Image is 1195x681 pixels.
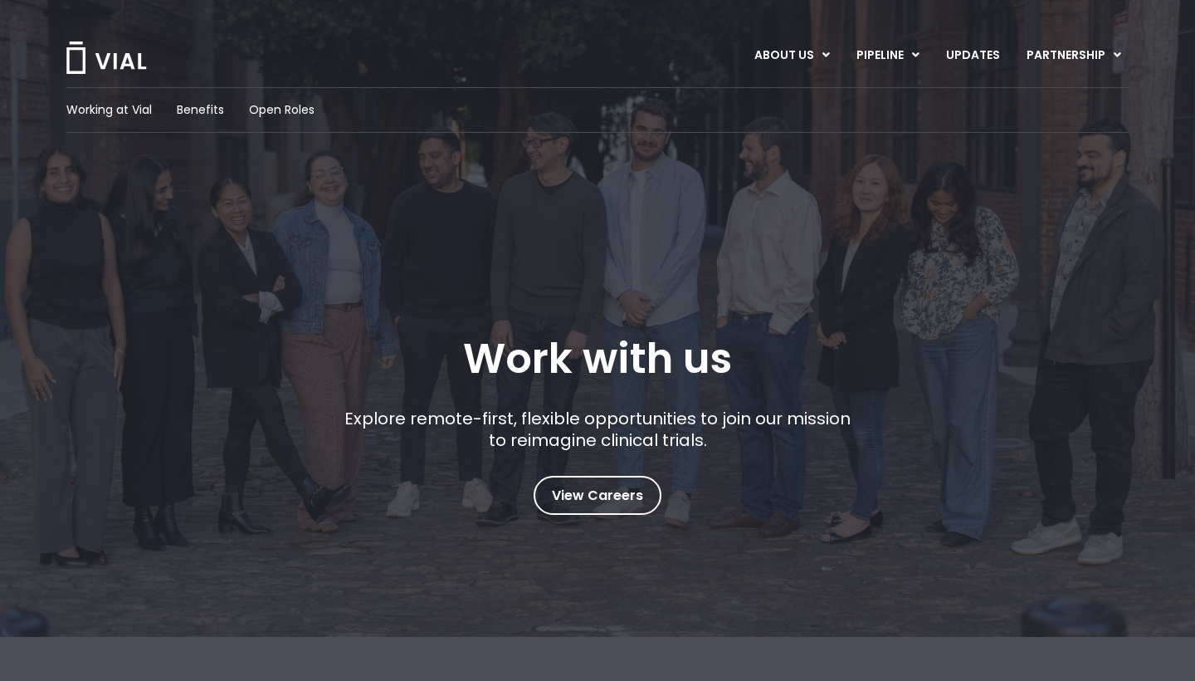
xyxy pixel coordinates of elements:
span: View Careers [552,485,643,507]
a: PIPELINEMenu Toggle [843,42,932,70]
a: View Careers [534,476,661,515]
a: UPDATES [933,42,1012,70]
a: PARTNERSHIPMenu Toggle [1013,42,1134,70]
img: Vial Logo [65,42,148,74]
a: Working at Vial [66,101,152,119]
a: ABOUT USMenu Toggle [741,42,842,70]
p: Explore remote-first, flexible opportunities to join our mission to reimagine clinical trials. [339,408,857,451]
a: Benefits [177,101,224,119]
h1: Work with us [463,335,732,383]
a: Open Roles [249,101,315,119]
